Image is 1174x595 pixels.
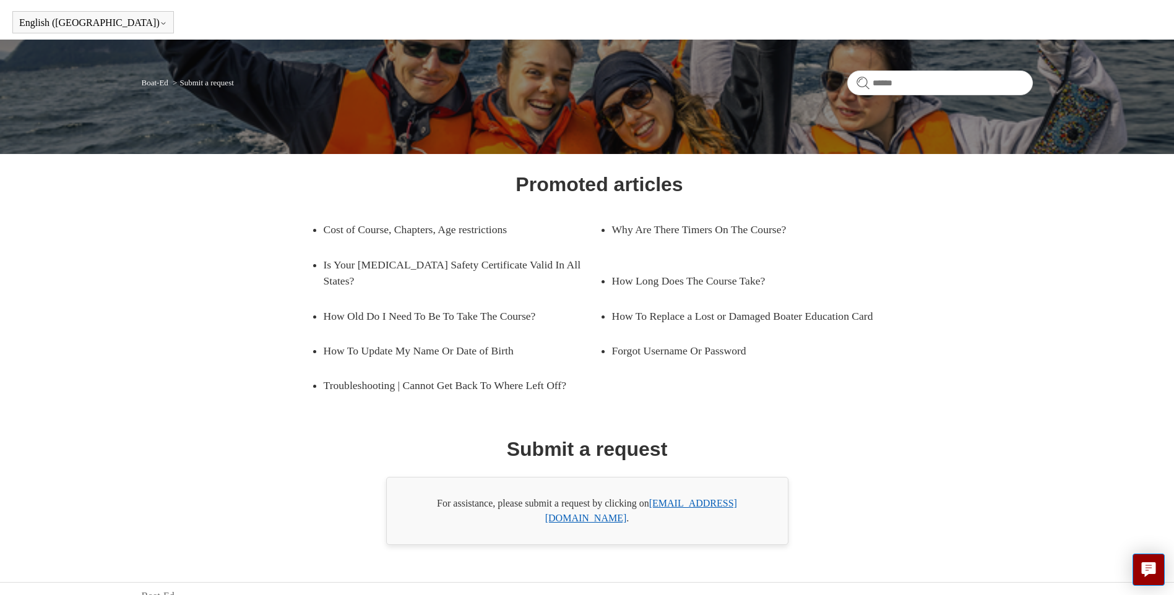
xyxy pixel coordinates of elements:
[142,78,168,87] a: Boat-Ed
[386,477,788,545] div: For assistance, please submit a request by clicking on .
[170,78,234,87] li: Submit a request
[612,263,870,298] a: How Long Does The Course Take?
[324,333,581,368] a: How To Update My Name Or Date of Birth
[19,17,167,28] button: English ([GEOGRAPHIC_DATA])
[612,212,870,247] a: Why Are There Timers On The Course?
[507,434,668,464] h1: Submit a request
[324,247,600,299] a: Is Your [MEDICAL_DATA] Safety Certificate Valid In All States?
[516,169,683,199] h1: Promoted articles
[324,368,600,403] a: Troubleshooting | Cannot Get Back To Where Left Off?
[142,78,171,87] li: Boat-Ed
[612,299,888,333] a: How To Replace a Lost or Damaged Boater Education Card
[324,299,581,333] a: How Old Do I Need To Be To Take The Course?
[1133,554,1165,586] button: Live chat
[847,71,1033,95] input: Search
[324,212,581,247] a: Cost of Course, Chapters, Age restrictions
[612,333,870,368] a: Forgot Username Or Password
